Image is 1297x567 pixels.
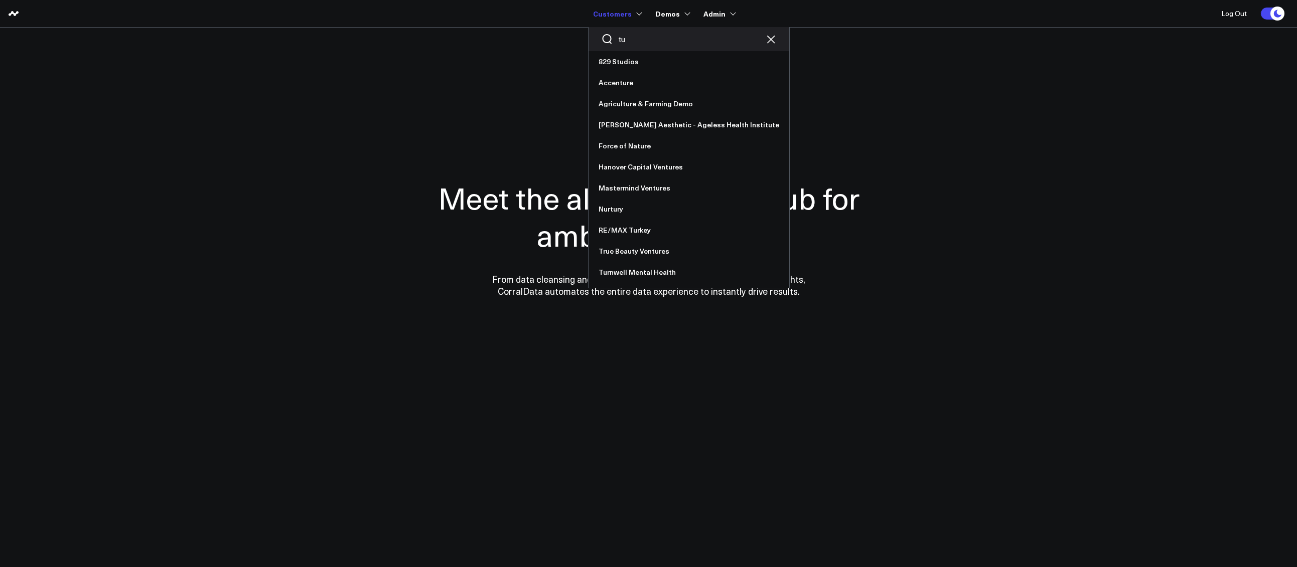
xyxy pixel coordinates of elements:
a: True Beauty Ventures [589,241,789,262]
button: Search customers button [601,33,613,45]
a: Agriculture & Farming Demo [589,93,789,114]
p: From data cleansing and integration to personalized dashboards and insights, CorralData automates... [471,273,827,297]
a: Admin [703,5,734,23]
a: Accenture [589,72,789,93]
a: Force of Nature [589,135,789,156]
a: Demos [655,5,688,23]
a: Turnwell Mental Health [589,262,789,283]
a: 829 Studios [589,51,789,72]
a: RE/MAX Turkey [589,220,789,241]
a: Nurtury [589,199,789,220]
input: Search customers input [618,34,760,45]
button: Clear search [765,33,777,45]
h1: Meet the all-in-one data hub for ambitious teams [403,179,895,253]
a: Customers [593,5,640,23]
a: Hanover Capital Ventures [589,156,789,177]
a: [PERSON_NAME] Aesthetic - Ageless Health Institute [589,114,789,135]
a: Mastermind Ventures [589,177,789,199]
